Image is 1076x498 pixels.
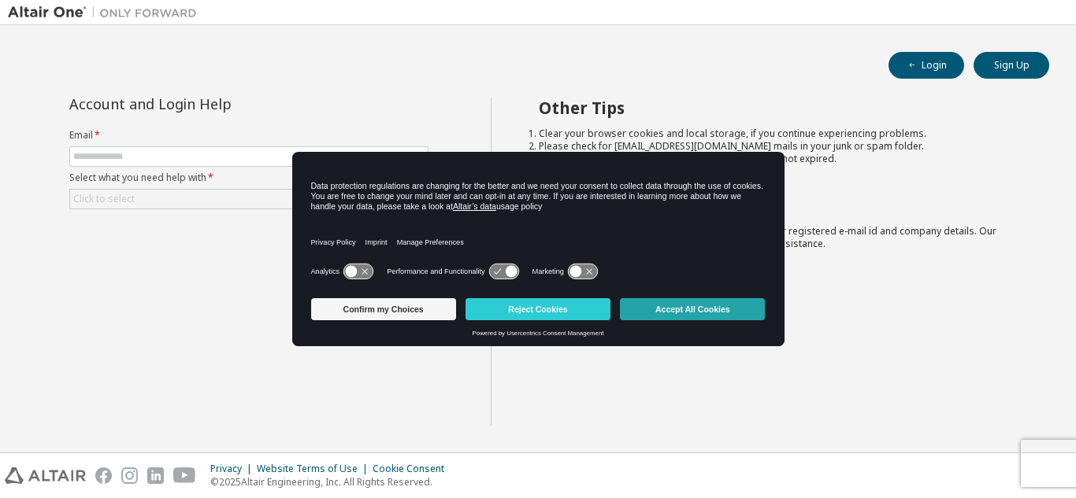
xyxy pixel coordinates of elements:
[69,129,429,142] label: Email
[5,467,86,484] img: altair_logo.svg
[974,52,1049,79] button: Sign Up
[121,467,138,484] img: instagram.svg
[8,5,205,20] img: Altair One
[539,140,1022,153] li: Please check for [EMAIL_ADDRESS][DOMAIN_NAME] mails in your junk or spam folder.
[173,467,196,484] img: youtube.svg
[257,463,373,475] div: Website Terms of Use
[147,467,164,484] img: linkedin.svg
[210,463,257,475] div: Privacy
[539,127,1022,140] li: Clear your browser cookies and local storage, if you continue experiencing problems.
[373,463,454,475] div: Cookie Consent
[73,193,135,205] div: Click to select
[95,467,112,484] img: facebook.svg
[889,52,964,79] button: Login
[539,98,1022,118] h2: Other Tips
[70,190,428,208] div: Click to select
[210,475,454,489] p: © 2025 Altair Engineering, Inc. All Rights Reserved.
[69,98,357,110] div: Account and Login Help
[69,172,429,184] label: Select what you need help with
